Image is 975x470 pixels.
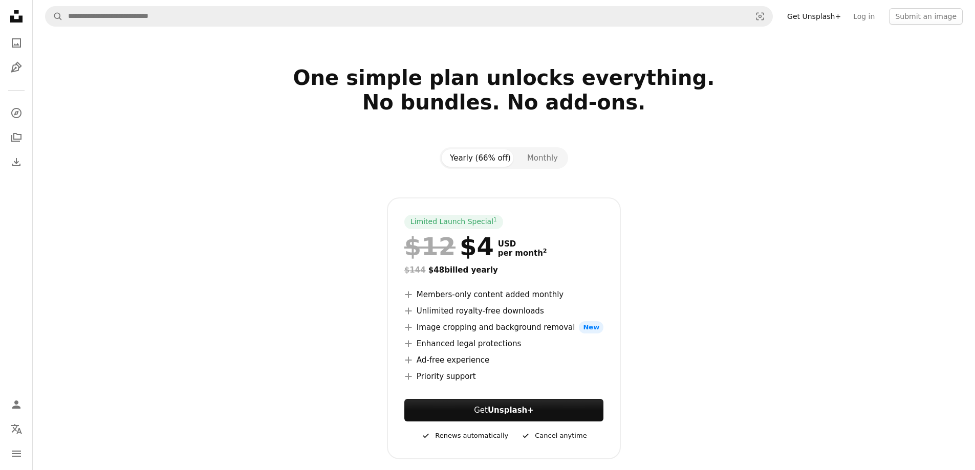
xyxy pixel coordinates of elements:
[404,370,603,383] li: Priority support
[541,249,549,258] a: 2
[6,33,27,53] a: Photos
[491,217,499,227] a: 1
[404,288,603,301] li: Members-only content added monthly
[6,443,27,464] button: Menu
[404,338,603,350] li: Enhanced legal protections
[404,399,603,421] button: GetUnsplash+
[498,249,547,258] span: per month
[404,321,603,333] li: Image cropping and background removal
[404,233,456,260] span: $12
[6,6,27,29] a: Home — Unsplash
[847,8,881,25] a: Log in
[46,7,63,26] button: Search Unsplash
[175,65,834,139] h2: One simple plan unlocks everything. No bundles. No add-ons.
[781,8,847,25] a: Get Unsplash+
[748,7,772,26] button: Visual search
[498,239,547,249] span: USD
[6,103,27,123] a: Explore
[6,152,27,172] a: Download History
[404,264,603,276] div: $48 billed yearly
[579,321,603,333] span: New
[493,216,497,222] sup: 1
[404,215,503,229] div: Limited Launch Special
[45,6,773,27] form: Find visuals sitewide
[442,149,519,167] button: Yearly (66% off)
[6,57,27,78] a: Illustrations
[404,233,494,260] div: $4
[404,265,426,275] span: $144
[543,248,547,254] sup: 2
[6,394,27,415] a: Log in / Sign up
[6,419,27,439] button: Language
[889,8,963,25] button: Submit an image
[404,305,603,317] li: Unlimited royalty-free downloads
[521,430,587,442] div: Cancel anytime
[6,127,27,148] a: Collections
[421,430,508,442] div: Renews automatically
[488,406,534,415] strong: Unsplash+
[404,354,603,366] li: Ad-free experience
[519,149,566,167] button: Monthly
